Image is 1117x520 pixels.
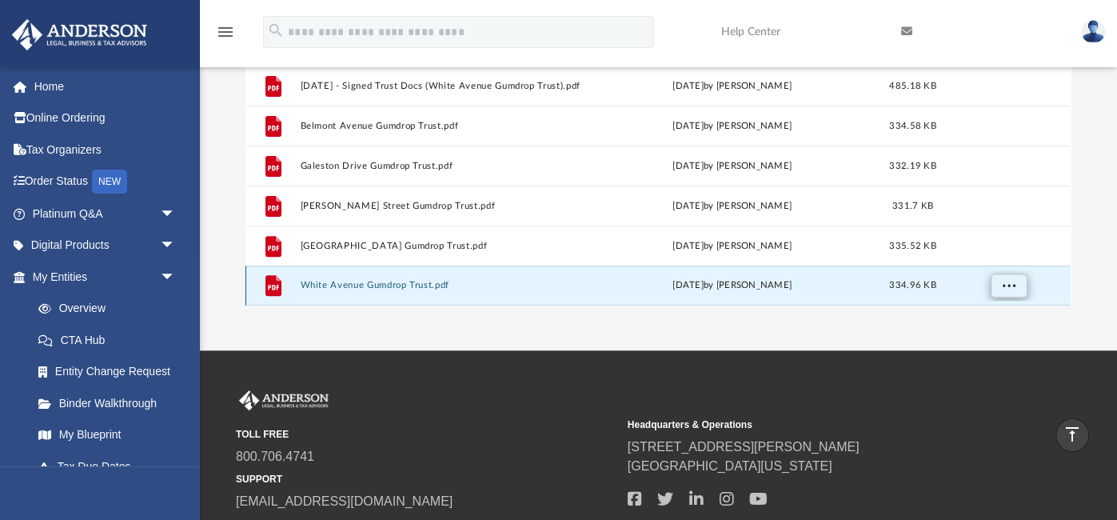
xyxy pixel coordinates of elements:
[890,162,936,170] span: 332.19 KB
[591,279,874,294] div: [DATE] by [PERSON_NAME]
[301,241,584,251] button: [GEOGRAPHIC_DATA] Gumdrop Trust.pdf
[591,79,874,94] div: [DATE] by [PERSON_NAME]
[301,281,584,291] button: White Avenue Gumdrop Trust.pdf
[11,230,200,262] a: Digital Productsarrow_drop_down
[591,119,874,134] div: [DATE] by [PERSON_NAME]
[591,159,874,174] div: [DATE] by [PERSON_NAME]
[160,261,192,294] span: arrow_drop_down
[591,239,874,254] div: [DATE] by [PERSON_NAME]
[236,390,332,411] img: Anderson Advisors Platinum Portal
[890,282,936,290] span: 334.96 KB
[216,22,235,42] i: menu
[301,81,584,91] button: [DATE] - Signed Trust Docs (White Avenue Gumdrop Trust).pdf
[160,198,192,230] span: arrow_drop_down
[22,387,200,419] a: Binder Walkthrough
[22,450,200,482] a: Tax Due Dates
[591,199,874,214] div: [DATE] by [PERSON_NAME]
[236,450,314,463] a: 800.706.4741
[628,459,832,473] a: [GEOGRAPHIC_DATA][US_STATE]
[11,70,200,102] a: Home
[236,472,616,486] small: SUPPORT
[267,22,285,39] i: search
[160,230,192,262] span: arrow_drop_down
[301,201,584,211] button: [PERSON_NAME] Street Gumdrop Trust.pdf
[628,418,1008,432] small: Headquarters & Operations
[236,494,453,508] a: [EMAIL_ADDRESS][DOMAIN_NAME]
[628,440,860,454] a: [STREET_ADDRESS][PERSON_NAME]
[11,166,200,198] a: Order StatusNEW
[991,274,1027,298] button: More options
[22,293,200,325] a: Overview
[1081,20,1105,43] img: User Pic
[22,324,200,356] a: CTA Hub
[11,261,200,293] a: My Entitiesarrow_drop_down
[92,170,127,194] div: NEW
[890,242,936,250] span: 335.52 KB
[22,419,192,451] a: My Blueprint
[1063,425,1082,444] i: vertical_align_top
[890,82,936,90] span: 485.18 KB
[236,427,616,442] small: TOLL FREE
[11,134,200,166] a: Tax Organizers
[11,102,200,134] a: Online Ordering
[22,356,200,388] a: Entity Change Request
[11,198,200,230] a: Platinum Q&Aarrow_drop_down
[301,161,584,171] button: Galeston Drive Gumdrop Trust.pdf
[890,122,936,130] span: 334.58 KB
[1055,418,1089,452] a: vertical_align_top
[301,121,584,131] button: Belmont Avenue Gumdrop Trust.pdf
[7,19,152,50] img: Anderson Advisors Platinum Portal
[892,202,933,210] span: 331.7 KB
[216,30,235,42] a: menu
